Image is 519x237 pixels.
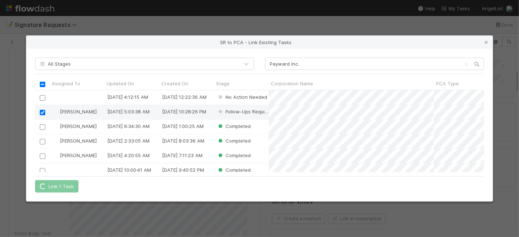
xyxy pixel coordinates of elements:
div: [DATE] 10:00:41 AM [107,166,151,174]
span: Assigned To [52,80,80,87]
div: SR to PCA - Link Existing Tasks [26,36,493,49]
img: avatar_e5ec2f5b-afc7-4357-8cf1-2139873d70b1.png [53,123,59,129]
span: Completed [217,138,251,144]
button: Clear search [463,58,470,70]
div: [DATE] 1:00:25 AM [162,123,204,130]
div: [DATE] 4:20:55 AM [107,152,150,159]
input: Toggle Row Selected [40,139,45,144]
div: Completed [217,123,251,130]
input: Toggle Row Selected [40,110,45,115]
div: [PERSON_NAME] [53,137,97,144]
div: [PERSON_NAME] [53,123,97,130]
span: No Action Needed [217,94,267,100]
img: avatar_e5ec2f5b-afc7-4357-8cf1-2139873d70b1.png [53,152,59,158]
div: [DATE] 10:28:26 PM [162,108,206,115]
img: avatar_e5ec2f5b-afc7-4357-8cf1-2139873d70b1.png [53,138,59,144]
span: Corporation Name [271,80,313,87]
div: Follow-Ups Required [217,108,269,115]
span: [PERSON_NAME] [60,138,97,144]
input: Toggle Row Selected [40,168,45,174]
input: Toggle Row Selected [40,95,45,101]
div: [DATE] 12:22:36 AM [162,93,207,101]
div: No Action Needed [217,93,267,101]
div: Completed [217,166,251,174]
span: Follow-Ups Required [217,109,272,114]
div: [DATE] 9:40:52 PM [162,166,204,174]
div: Completed [217,152,251,159]
div: [DATE] 2:33:05 AM [107,137,150,144]
span: Completed [217,152,251,158]
span: PCA Type [436,80,459,87]
div: Completed [217,137,251,144]
input: Search [265,58,484,70]
span: Stage [216,80,230,87]
span: [PERSON_NAME] [60,152,97,158]
div: [PERSON_NAME] [53,108,97,115]
input: Toggle All Rows Selected [40,82,45,87]
div: [DATE] 5:03:38 AM [107,108,150,115]
span: Completed [217,167,251,173]
img: avatar_99e80e95-8f0d-4917-ae3c-b5dad577a2b5.png [53,109,59,114]
span: [PERSON_NAME] [60,123,97,129]
div: [DATE] 7:11:23 AM [162,152,203,159]
span: [PERSON_NAME] [60,109,97,114]
input: Toggle Row Selected [40,154,45,159]
input: Toggle Row Selected [40,124,45,130]
button: Link 1 Task [35,180,78,193]
span: Completed [217,123,251,129]
div: [DATE] 8:03:36 AM [162,137,204,144]
span: Created On [161,80,188,87]
div: [DATE] 6:34:30 AM [107,123,150,130]
span: All Stages [39,61,71,67]
div: [DATE] 4:12:15 AM [107,93,148,101]
span: Updated On [107,80,134,87]
div: [PERSON_NAME] [53,152,97,159]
